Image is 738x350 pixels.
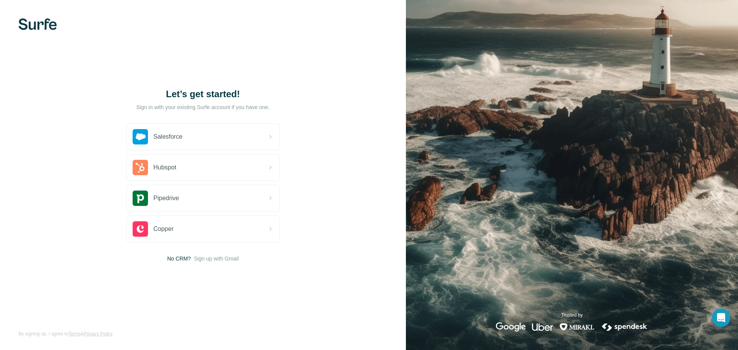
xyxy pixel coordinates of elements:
[84,331,113,337] a: Privacy Policy
[167,255,191,262] span: No CRM?
[136,103,269,111] p: Sign in with your existing Surfe account if you have one.
[68,331,81,337] a: Terms
[133,221,148,237] img: copper's logo
[496,322,526,332] img: google's logo
[153,224,173,234] span: Copper
[126,88,280,100] h1: Let’s get started!
[712,309,730,327] div: Open Intercom Messenger
[153,163,176,172] span: Hubspot
[153,194,179,203] span: Pipedrive
[561,312,583,318] p: Trusted by
[18,330,113,337] span: By signing up, I agree to &
[532,322,553,332] img: uber's logo
[559,322,595,332] img: mirakl's logo
[133,191,148,206] img: pipedrive's logo
[194,255,239,262] button: Sign up with Gmail
[133,129,148,144] img: salesforce's logo
[153,132,183,141] span: Salesforce
[133,160,148,175] img: hubspot's logo
[18,18,57,30] img: Surfe's logo
[601,322,648,332] img: spendesk's logo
